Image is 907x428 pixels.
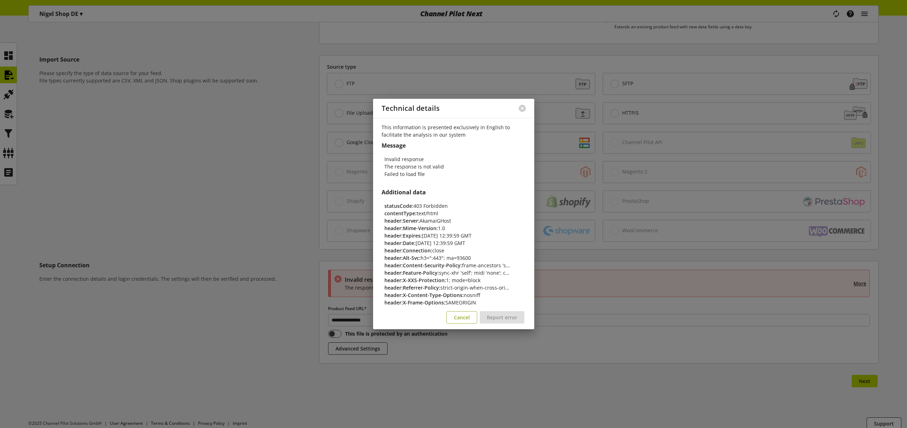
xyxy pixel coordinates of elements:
div: header:Referrer-Policy:strict-origin-when-cross-origin [384,284,510,291]
span: h3=":443"; ma=93600 [421,255,471,261]
span: AkamaiGHost [419,217,451,224]
div: header:Connection:close [384,247,510,254]
span: 1; mode=block [446,277,480,284]
span: header:Alt-Svc: [384,255,421,261]
span: [DATE] 12:39:59 GMT [422,232,472,239]
span: 1.0 [438,225,445,232]
div: header:X-Frame-Options:SAMEORIGIN [384,299,510,306]
span: statusCode: [384,202,413,209]
span: header:Connection: [384,247,432,254]
span: header:X-XXS-Protection: [384,277,446,284]
span: SAMEORIGIN [445,299,476,306]
span: header:X-Content-Type-Options: [384,292,464,298]
button: Report error [480,311,524,324]
h2: Additional data [382,188,526,196]
p: Invalid response [384,155,510,163]
h2: Technical details [382,104,440,113]
span: Cancel [454,314,470,321]
p: The response is not valid [384,163,510,170]
span: header:X-Frame-Options: [384,299,445,306]
span: header:Content-Security-Policy: [384,262,462,269]
span: header:Feature-Policy: [384,269,439,276]
span: strict-origin-when-cross-origin [440,284,513,291]
span: nosniff [464,292,480,298]
div: header:Server:AkamaiGHost [384,217,510,224]
div: header:Date:Tue, 26 Aug 2025 12:39:59 GMT [384,239,510,247]
div: header:Alt-Svc:h3=":443"; ma=93600 [384,254,510,262]
div: header:Mime-Version:1.0 [384,224,510,232]
span: contentType: [384,210,417,217]
div: header:Expires:Tue, 26 Aug 2025 12:39:59 GMT [384,232,510,239]
div: header:Content-Security-Policy:frame-ancestors 'self' [384,262,510,269]
span: sync-xhr 'self'; midi 'none'; camera 'none'; usb 'none'; magnetometer 'none'; accelerometer 'none... [439,269,888,276]
div: statusCode:403 Forbidden [384,202,510,210]
span: close [432,247,444,254]
div: header:X-XXS-Protection:1; mode=block [384,276,510,284]
span: header:Referrer-Policy: [384,284,440,291]
span: [DATE] 12:39:59 GMT [416,240,465,246]
span: 403 Forbidden [413,202,448,209]
div: header:X-Content-Type-Options:nosniff [384,291,510,299]
p: This information is presented exclusively in English to facilitate the analysis in our system [382,124,526,138]
span: Report error [487,314,517,321]
span: header:Mime-Version: [384,225,438,232]
span: header:Expires: [384,232,422,239]
div: Failed to load file [384,155,510,178]
span: frame-ancestors 'self' [462,262,513,269]
div: header:Feature-Policy:sync-xhr 'self'; midi 'none'; camera 'none'; usb 'none'; magnetometer 'none... [384,269,510,276]
div: contentType:text/html [384,210,510,217]
span: header:Date: [384,240,416,246]
h2: Message [382,141,526,150]
button: Cancel [446,311,477,324]
span: header:Server: [384,217,419,224]
span: text/html [417,210,438,217]
p: Failed to load file [384,170,510,178]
